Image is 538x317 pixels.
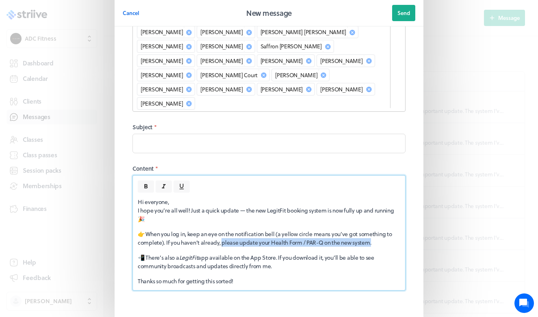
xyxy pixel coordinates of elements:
[138,27,184,37] div: [PERSON_NAME]
[123,9,139,17] span: Cancel
[318,84,364,94] div: [PERSON_NAME]
[179,253,198,262] em: LegitFit
[13,95,150,111] button: New conversation
[246,7,292,19] h2: New message
[138,253,400,270] p: 📲 There’s also a app available on the App Store. If you download it, you’ll be able to see commun...
[138,277,400,285] p: Thanks so much for getting this sorted!
[138,230,400,247] p: 👉 When you log in, keep an eye on the notification bell (a yellow circle means you’ve got somethi...
[273,70,319,80] div: [PERSON_NAME]
[24,140,145,156] input: Search articles
[258,56,304,66] div: [PERSON_NAME]
[138,198,400,223] p: Hi everyone, I hope you’re all well! Just a quick update — the new LegitFit booking system is now...
[392,5,415,21] button: Send
[198,27,244,37] div: [PERSON_NAME]
[12,54,150,80] h2: We're here to help. Ask us anything!
[138,41,184,51] div: [PERSON_NAME]
[198,41,244,51] div: [PERSON_NAME]
[198,84,244,94] div: [PERSON_NAME]
[258,27,347,37] div: [PERSON_NAME] [PERSON_NAME]
[138,56,184,66] div: [PERSON_NAME]
[52,100,98,106] span: New conversation
[132,123,406,131] label: Subject
[138,84,184,94] div: [PERSON_NAME]
[198,56,244,66] div: [PERSON_NAME]
[132,165,406,173] label: Content
[11,126,152,136] p: Find an answer quickly
[138,98,184,109] div: [PERSON_NAME]
[258,84,304,94] div: [PERSON_NAME]
[138,70,184,80] div: [PERSON_NAME]
[514,293,534,313] iframe: gist-messenger-bubble-iframe
[318,56,364,66] div: [PERSON_NAME]
[397,9,410,17] span: Send
[258,41,323,51] div: Saffron [PERSON_NAME]
[198,70,259,80] div: [PERSON_NAME] Court
[12,39,150,52] h1: Hi [PERSON_NAME]
[123,5,139,21] button: Cancel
